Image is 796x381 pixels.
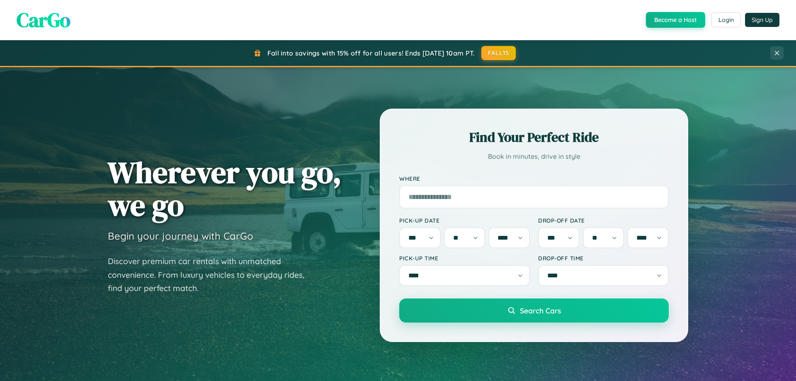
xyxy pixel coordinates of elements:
p: Book in minutes, drive in style [399,150,669,163]
button: Search Cars [399,298,669,323]
button: FALL15 [481,46,516,60]
p: Discover premium car rentals with unmatched convenience. From luxury vehicles to everyday rides, ... [108,255,315,295]
button: Become a Host [646,12,705,28]
h3: Begin your journey with CarGo [108,230,253,242]
label: Where [399,175,669,182]
label: Pick-up Time [399,255,530,262]
h1: Wherever you go, we go [108,156,342,221]
button: Login [711,12,741,27]
button: Sign Up [745,13,779,27]
span: Search Cars [520,306,561,315]
h2: Find Your Perfect Ride [399,128,669,146]
span: Fall into savings with 15% off for all users! Ends [DATE] 10am PT. [267,49,475,57]
label: Drop-off Date [538,217,669,224]
label: Pick-up Date [399,217,530,224]
span: CarGo [17,6,70,34]
label: Drop-off Time [538,255,669,262]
